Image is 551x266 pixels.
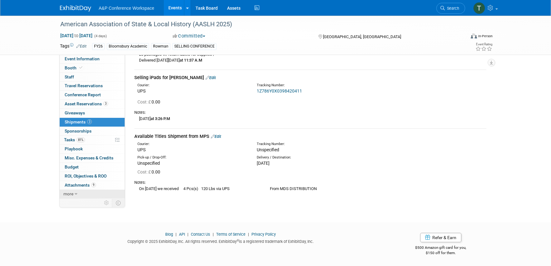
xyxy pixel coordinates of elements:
[73,33,79,38] span: to
[77,138,85,142] span: 81%
[60,73,125,82] a: Staff
[216,232,246,237] a: Terms of Service
[151,116,170,121] b: at 3:26 P.M
[478,34,493,38] div: In-Person
[137,83,247,88] div: Courier:
[58,19,456,30] div: American Association of State & Local History (AASLH 2025)
[137,99,151,104] span: Cost: £
[134,74,486,81] div: Selling iPads for [PERSON_NAME]
[180,58,202,63] b: at 11:37 A.M
[101,199,112,207] td: Personalize Event Tab Strip
[171,33,208,39] button: Committed
[165,232,173,237] a: Blog
[65,101,108,106] span: Asset Reservations
[134,185,486,192] div: On [DATE] we received 4 Pcs(s) 120 Lbs via UPS From MDS DISTRIBUTION
[87,119,92,124] span: 3
[137,169,163,174] span: 0.00
[251,232,276,237] a: Privacy Policy
[151,43,170,50] div: Rowman
[60,145,125,153] a: Playbook
[428,33,493,42] div: Event Format
[65,83,103,88] span: Travel Reservations
[65,128,92,133] span: Sponsorships
[473,2,485,14] img: Taylor Thompson
[60,109,125,118] a: Giveaways
[65,65,84,70] span: Booth
[65,92,101,97] span: Conference Report
[60,118,125,127] a: Shipments3
[257,155,367,160] div: Delivery / Destination:
[475,43,492,46] div: Event Rating
[64,137,85,142] span: Tasks
[60,5,91,12] img: ExhibitDay
[60,237,381,244] div: Copyright © 2025 ExhibitDay, Inc. All rights reserved. ExhibitDay is a registered trademark of Ex...
[91,183,96,187] span: 9
[191,232,210,237] a: Contact Us
[60,43,87,50] td: Tags
[137,155,247,160] div: Pick-up / Drop-Off:
[60,64,125,73] a: Booth
[237,239,239,242] sup: ®
[420,233,461,242] a: Refer & Earn
[390,250,491,256] div: $150 off for them.
[65,146,83,151] span: Playbook
[65,173,107,178] span: ROI, Objectives & ROO
[60,172,125,181] a: ROI, Objectives & ROO
[134,115,486,122] div: [DATE]
[137,88,247,94] div: UPS
[134,180,486,185] div: Notes:
[60,91,125,99] a: Conference Report
[60,163,125,172] a: Budget
[60,55,125,63] a: Event Information
[390,241,491,255] div: $500 Amazon gift card for you,
[257,160,367,166] div: [DATE]
[137,161,160,166] span: Unspecified
[137,142,247,147] div: Courier:
[60,100,125,108] a: Asset Reservations3
[60,33,93,38] span: [DATE] [DATE]
[112,199,125,207] td: Toggle Event Tabs
[179,232,185,237] a: API
[172,43,216,50] div: SELLING CONFERENCE
[137,99,163,104] span: 0.00
[137,147,247,153] div: UPS
[257,83,397,88] div: Tracking Number:
[60,154,125,163] a: Misc. Expenses & Credits
[436,3,465,14] a: Search
[60,190,125,198] a: more
[92,43,105,50] div: FY26
[257,142,397,147] div: Tracking Number:
[65,119,92,124] span: Shipments
[79,66,82,69] i: Booth reservation complete
[134,51,486,63] div: 20 packages w/ return labels for supplies / Delivered [DATE][DATE]
[257,147,279,152] span: Unspecified
[257,88,302,93] a: 1Z786Y0X0398420411
[107,43,149,50] div: Bloomsbury Academic
[76,44,87,48] a: Edit
[323,34,401,39] span: [GEOGRAPHIC_DATA], [GEOGRAPHIC_DATA]
[65,183,96,188] span: Attachments
[206,75,216,80] a: Edit
[63,191,73,196] span: more
[445,6,459,11] span: Search
[65,155,113,160] span: Misc. Expenses & Credits
[65,110,85,115] span: Giveaways
[94,34,107,38] span: (4 days)
[174,232,178,237] span: |
[134,110,486,115] div: Notes:
[186,232,190,237] span: |
[471,33,477,38] img: Format-Inperson.png
[65,74,74,79] span: Staff
[99,6,154,11] span: A&P Conference Workspace
[60,127,125,136] a: Sponsorships
[103,101,108,106] span: 3
[211,232,215,237] span: |
[137,169,151,174] span: Cost: £
[60,136,125,144] a: Tasks81%
[60,82,125,90] a: Travel Reservations
[65,56,100,61] span: Event Information
[134,133,486,140] div: Available Titles Shipment from MPS
[60,181,125,190] a: Attachments9
[65,164,79,169] span: Budget
[246,232,251,237] span: |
